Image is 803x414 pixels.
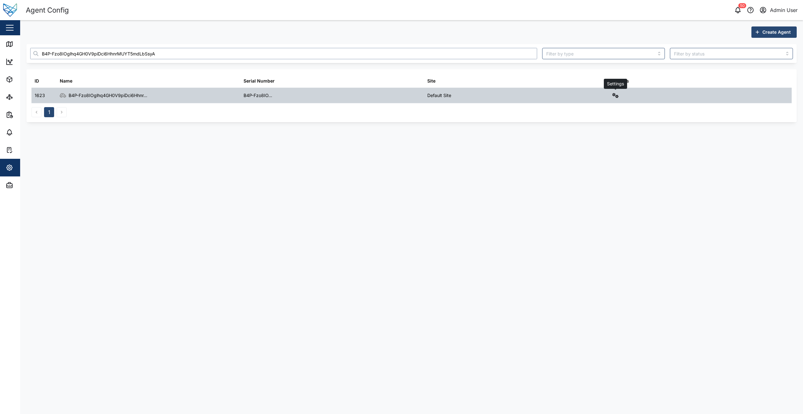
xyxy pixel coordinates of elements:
[427,78,435,84] div: Site
[16,41,31,48] div: Map
[670,48,793,59] input: Filter by status
[759,6,798,14] button: Admin User
[44,107,54,117] button: 1
[16,129,36,136] div: Alarms
[16,147,34,153] div: Tasks
[69,92,147,99] div: B4P-Fzo8IOglhq4GH0V9piDci6Hhnr...
[16,182,35,189] div: Admin
[16,58,45,65] div: Dashboard
[3,3,17,17] img: Main Logo
[611,78,629,84] div: Settings
[762,27,791,37] span: Create Agent
[16,164,39,171] div: Settings
[244,78,275,84] div: Serial Number
[35,92,45,99] div: 1623
[244,92,272,99] div: B4P-Fzo8IO...
[542,48,665,59] input: Filter by type
[26,5,69,16] div: Agent Config
[30,48,537,59] input: Search agent here...
[738,3,746,8] div: 50
[35,78,39,84] div: ID
[16,111,38,118] div: Reports
[16,76,36,83] div: Assets
[60,78,72,84] div: Name
[427,92,451,99] div: Default Site
[16,94,31,101] div: Sites
[770,6,798,14] div: Admin User
[751,26,797,38] button: Create Agent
